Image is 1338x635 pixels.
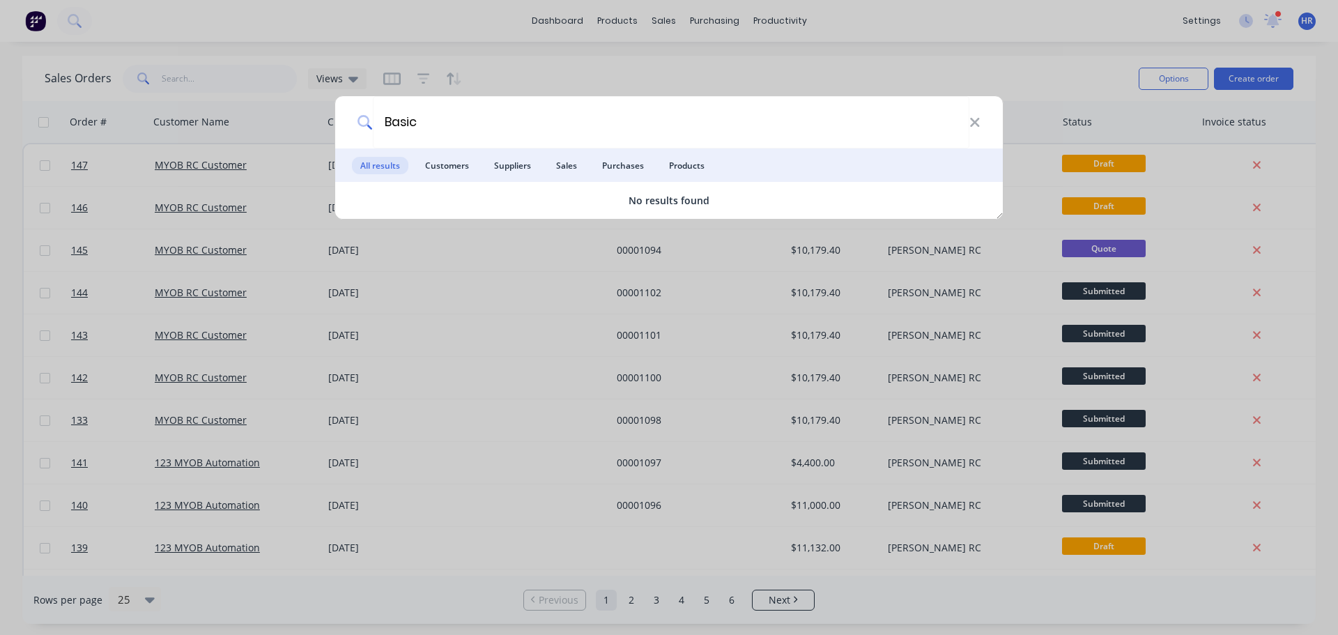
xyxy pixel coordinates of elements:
[352,157,408,174] span: All results
[373,96,969,148] input: Start typing a customer or supplier name to create a new order...
[661,157,713,174] span: Products
[594,157,652,174] span: Purchases
[548,157,585,174] span: Sales
[486,157,539,174] span: Suppliers
[335,193,1003,208] div: No results found
[417,157,477,174] span: Customers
